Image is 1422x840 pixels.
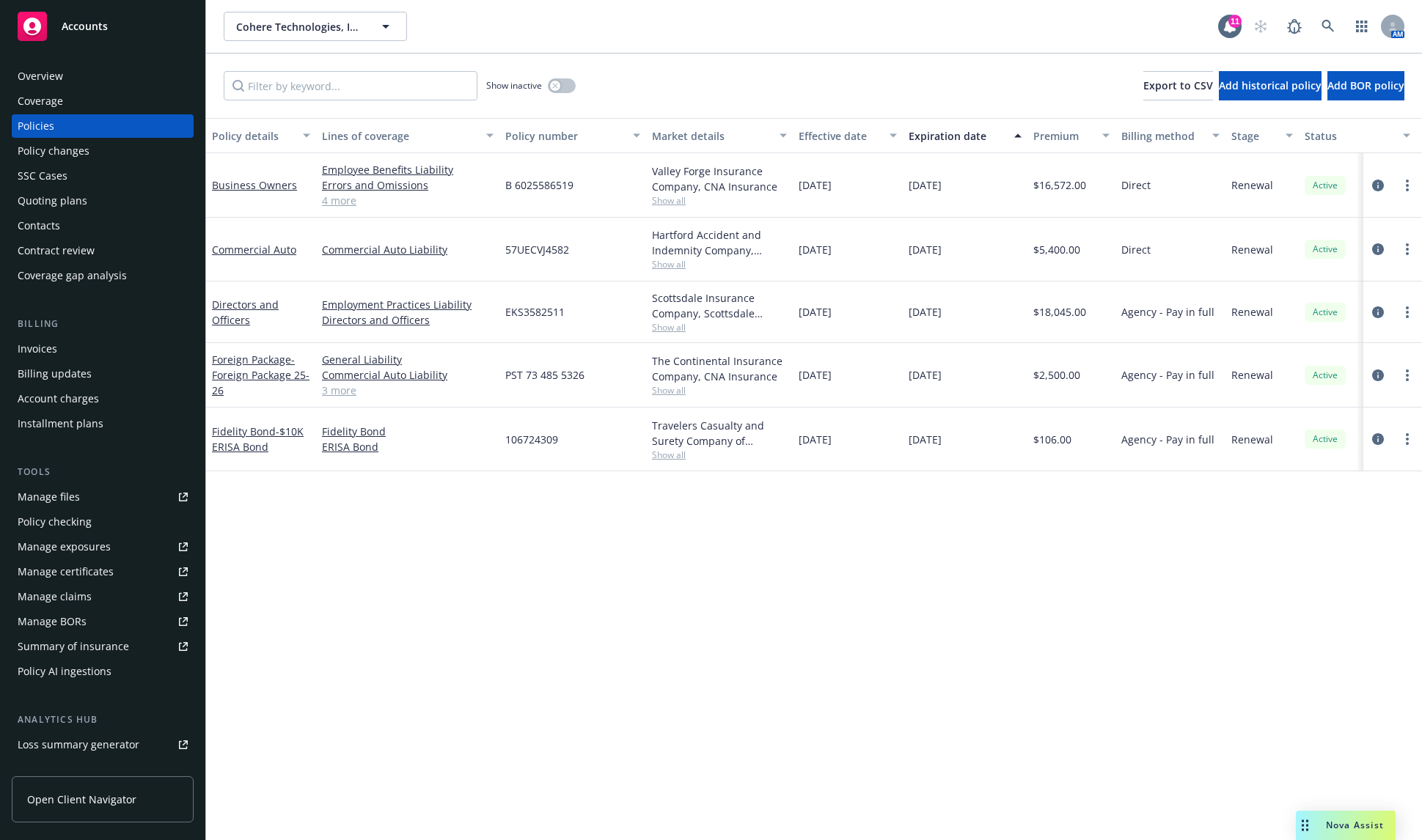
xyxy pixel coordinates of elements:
a: Fidelity Bond [322,424,494,439]
a: more [1399,303,1416,321]
div: Market details [652,128,771,144]
a: Overview [12,65,194,88]
a: Start snowing [1246,12,1275,41]
div: Billing method [1121,128,1203,144]
a: circleInformation [1369,177,1387,194]
div: Invoices [18,337,57,361]
div: Stage [1231,128,1277,144]
div: Loss summary generator [18,733,139,756]
div: Billing [12,317,194,331]
button: Billing method [1115,118,1225,153]
a: Policy changes [12,139,194,163]
a: more [1399,240,1416,258]
span: Show all [652,384,787,397]
div: Drag to move [1296,811,1314,840]
button: Cohere Technologies, Inc. [224,12,407,41]
a: Installment plans [12,412,194,435]
a: more [1399,430,1416,448]
span: Active [1311,179,1340,192]
div: Manage files [18,485,80,509]
span: Active [1311,306,1340,319]
a: Commercial Auto Liability [322,242,494,257]
button: Export to CSV [1143,71,1213,100]
a: Fidelity Bond [212,424,304,454]
span: Renewal [1231,367,1273,383]
a: Switch app [1347,12,1377,41]
span: Renewal [1231,432,1273,447]
span: Direct [1121,242,1151,257]
a: Employee Benefits Liability [322,162,494,177]
a: 4 more [322,193,494,208]
span: - $10K ERISA Bond [212,424,304,454]
a: Account charges [12,387,194,410]
a: Manage exposures [12,535,194,559]
a: Contacts [12,214,194,237]
span: Renewal [1231,304,1273,320]
span: Show all [652,449,787,461]
div: Analytics hub [12,712,194,727]
span: Show all [652,258,787,270]
div: The Continental Insurance Company, CNA Insurance [652,353,787,384]
div: Expiration date [909,128,1005,144]
div: Contract review [18,239,95,262]
div: Contacts [18,214,60,237]
a: Directors and Officers [322,312,494,328]
span: 106724309 [505,432,558,447]
div: Policy changes [18,139,89,163]
a: Invoices [12,337,194,361]
div: Tools [12,465,194,479]
div: Scottsdale Insurance Company, Scottsdale Insurance Company (Nationwide), RT Specialty Insurance S... [652,290,787,321]
a: Commercial Auto [212,243,296,257]
span: Renewal [1231,242,1273,257]
a: Search [1313,12,1343,41]
div: Manage certificates [18,560,114,583]
a: more [1399,366,1416,384]
a: 3 more [322,383,494,398]
button: Stage [1225,118,1299,153]
span: $106.00 [1033,432,1071,447]
a: circleInformation [1369,303,1387,321]
a: Policies [12,114,194,138]
a: Quoting plans [12,189,194,213]
a: Employment Practices Liability [322,297,494,312]
span: $16,572.00 [1033,177,1086,193]
a: more [1399,177,1416,194]
div: Lines of coverage [322,128,477,144]
span: Nova Assist [1326,819,1384,831]
a: circleInformation [1369,366,1387,384]
span: $2,500.00 [1033,367,1080,383]
span: [DATE] [799,304,832,320]
div: Policy AI ingestions [18,660,111,683]
a: Manage BORs [12,610,194,633]
span: Open Client Navigator [27,792,136,807]
span: Add BOR policy [1327,78,1404,92]
a: ERISA Bond [322,439,494,454]
div: Travelers Casualty and Surety Company of America, Travelers Insurance [652,418,787,449]
div: Billing updates [18,362,92,386]
div: 11 [1228,15,1242,28]
button: Status [1299,118,1416,153]
button: Premium [1027,118,1115,153]
a: Summary of insurance [12,635,194,658]
span: PST 73 485 5326 [505,367,584,383]
div: Coverage [18,89,63,113]
a: Business Owners [212,178,297,192]
span: - Foreign Package 25-26 [212,353,309,397]
a: Accounts [12,6,194,47]
button: Lines of coverage [316,118,499,153]
div: Policy details [212,128,294,144]
a: Policy AI ingestions [12,660,194,683]
span: Active [1311,243,1340,256]
a: Loss summary generator [12,733,194,756]
button: Add BOR policy [1327,71,1404,100]
div: Hartford Accident and Indemnity Company, Hartford Insurance Group [652,227,787,258]
a: Policy checking [12,510,194,534]
span: [DATE] [799,432,832,447]
span: [DATE] [909,367,942,383]
span: Agency - Pay in full [1121,367,1214,383]
span: Renewal [1231,177,1273,193]
span: Show inactive [486,79,542,92]
a: circleInformation [1369,240,1387,258]
div: Coverage gap analysis [18,264,127,287]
